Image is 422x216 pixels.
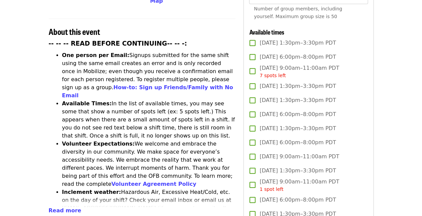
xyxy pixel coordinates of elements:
[249,28,284,36] span: Available times
[260,153,339,161] span: [DATE] 9:00am–11:00am PDT
[62,140,236,188] li: We welcome and embrace the diversity in our community. We make space for everyone’s accessibility...
[260,186,283,192] span: 1 spot left
[62,189,121,195] strong: Inclement weather:
[62,51,236,100] li: Signups submitted for the same shift using the same email creates an error and is only recorded o...
[260,178,339,193] span: [DATE] 9:00am–11:00am PDT
[260,96,336,104] span: [DATE] 1:30pm–3:30pm PDT
[62,100,236,140] li: In the list of available times, you may see some that show a number of spots left (ex: 5 spots le...
[49,207,81,215] button: Read more
[260,64,339,79] span: [DATE] 9:00am–11:00am PDT
[260,196,336,204] span: [DATE] 6:00pm–8:00pm PDT
[62,100,112,107] strong: Available Times:
[62,84,233,99] a: How-to: Sign up Friends/Family with No Email
[260,39,336,47] span: [DATE] 1:30pm–3:30pm PDT
[62,141,135,147] strong: Volunteer Expectations:
[49,207,81,214] span: Read more
[260,139,336,147] span: [DATE] 6:00pm–8:00pm PDT
[111,181,196,187] a: Volunteer Agreement Policy
[260,110,336,118] span: [DATE] 6:00pm–8:00pm PDT
[260,53,336,61] span: [DATE] 6:00pm–8:00pm PDT
[260,73,286,78] span: 7 spots left
[62,52,130,58] strong: One person per Email:
[260,124,336,132] span: [DATE] 1:30pm–3:30pm PDT
[254,6,342,19] span: Number of group members, including yourself. Maximum group size is 50
[260,82,336,90] span: [DATE] 1:30pm–3:30pm PDT
[49,25,100,37] span: About this event
[49,40,187,47] strong: -- -- -- READ BEFORE CONTINUING-- -- -:
[260,167,336,175] span: [DATE] 1:30pm–3:30pm PDT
